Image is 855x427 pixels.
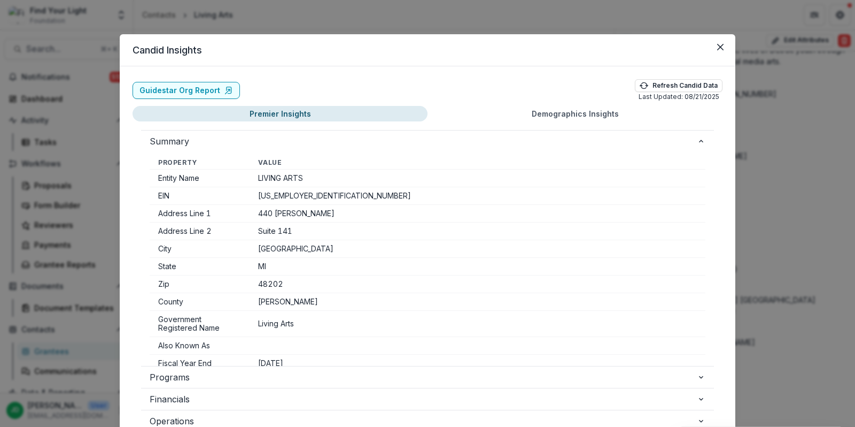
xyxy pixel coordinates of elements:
td: County [150,293,250,311]
td: Suite 141 [250,223,705,240]
td: [DATE] [250,355,705,372]
td: [PERSON_NAME] [250,293,705,311]
td: MI [250,258,705,276]
span: Programs [150,371,697,384]
a: Guidestar Org Report [133,82,240,99]
th: Value [250,156,705,170]
td: Address Line 1 [150,205,250,223]
button: Summary [141,131,714,152]
button: Programs [141,367,714,388]
td: City [150,240,250,258]
th: Property [150,156,250,170]
td: State [150,258,250,276]
p: Last Updated: 08/21/2025 [639,92,719,102]
button: Financials [141,388,714,410]
span: Financials [150,393,697,406]
td: Living Arts [250,311,705,337]
td: Also Known As [150,337,250,355]
button: Demographics Insights [428,106,722,121]
header: Candid Insights [120,34,735,66]
td: [GEOGRAPHIC_DATA] [250,240,705,258]
td: Government Registered Name [150,311,250,337]
td: Zip [150,276,250,293]
td: Fiscal Year End [150,355,250,372]
td: EIN [150,187,250,205]
td: LIVING ARTS [250,170,705,187]
button: Refresh Candid Data [635,79,722,92]
td: 440 [PERSON_NAME] [250,205,705,223]
span: Summary [150,135,697,148]
button: Close [712,39,729,56]
div: Summary [141,152,714,366]
td: Entity Name [150,170,250,187]
td: [US_EMPLOYER_IDENTIFICATION_NUMBER] [250,187,705,205]
td: 48202 [250,276,705,293]
button: Premier Insights [133,106,428,121]
td: Address Line 2 [150,223,250,240]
